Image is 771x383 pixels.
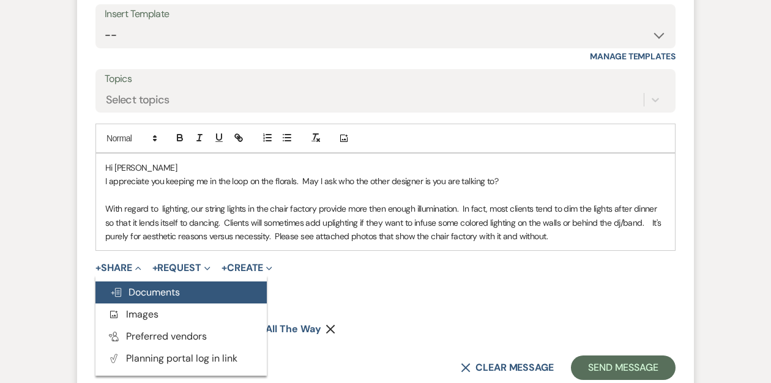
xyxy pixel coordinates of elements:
[108,308,158,321] span: Images
[105,174,666,188] p: I appreciate you keeping me in the loop on the florals. May I ask who the other designer is you a...
[105,6,666,23] div: Insert Template
[461,363,554,373] button: Clear message
[222,263,272,273] button: Create
[105,202,666,243] p: With regard to lighting, our string lights in the chair factory provide more then enough illumina...
[95,263,141,273] button: Share
[571,355,676,380] button: Send Message
[110,286,180,299] span: Documents
[105,161,666,174] p: Hi [PERSON_NAME]
[95,325,267,348] button: Preferred vendors
[222,263,227,273] span: +
[95,303,267,325] button: Images
[152,263,158,273] span: +
[95,281,267,303] button: Documents
[590,51,676,62] a: Manage Templates
[106,92,169,108] div: Select topics
[95,263,101,273] span: +
[105,70,666,88] label: Topics
[152,263,210,273] button: Request
[95,348,267,370] button: Planning portal log in link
